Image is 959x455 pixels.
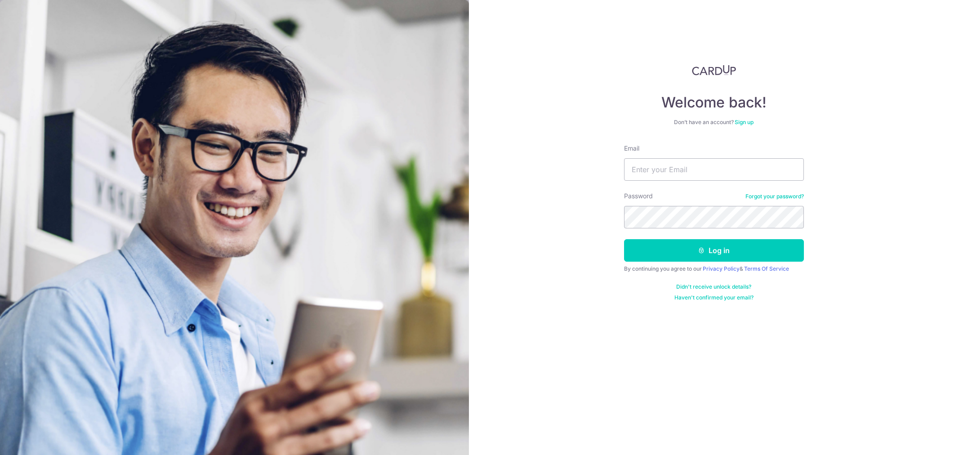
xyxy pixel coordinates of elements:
[745,193,804,200] a: Forgot your password?
[624,239,804,262] button: Log in
[624,158,804,181] input: Enter your Email
[735,119,754,125] a: Sign up
[624,265,804,272] div: By continuing you agree to our &
[676,283,751,290] a: Didn't receive unlock details?
[624,144,639,153] label: Email
[674,294,754,301] a: Haven't confirmed your email?
[744,265,789,272] a: Terms Of Service
[624,192,653,201] label: Password
[624,119,804,126] div: Don’t have an account?
[703,265,740,272] a: Privacy Policy
[692,65,736,76] img: CardUp Logo
[624,94,804,112] h4: Welcome back!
